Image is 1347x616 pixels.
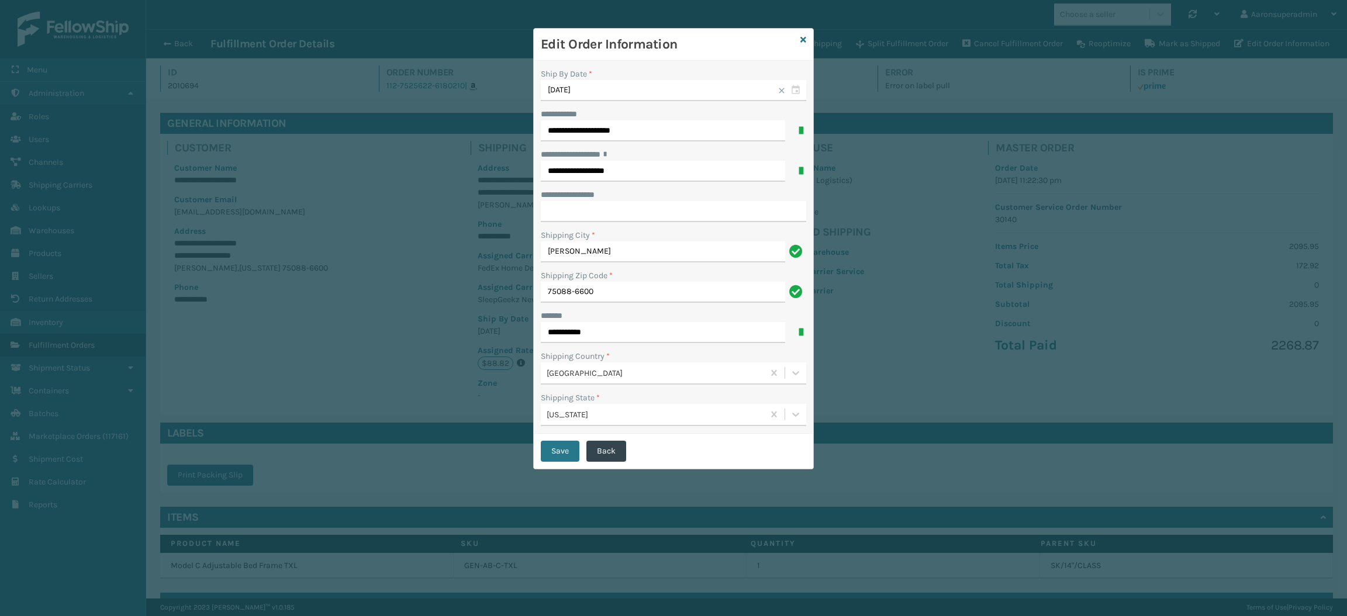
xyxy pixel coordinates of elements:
[541,350,610,362] label: Shipping Country
[541,392,600,404] label: Shipping State
[541,441,579,462] button: Save
[541,69,592,79] label: Ship By Date
[541,229,595,241] label: Shipping City
[541,80,806,101] input: MM/DD/YYYY
[547,366,765,379] div: [GEOGRAPHIC_DATA]
[541,36,796,53] h3: Edit Order Information
[586,441,626,462] button: Back
[541,269,613,282] label: Shipping Zip Code
[547,408,765,420] div: [US_STATE]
